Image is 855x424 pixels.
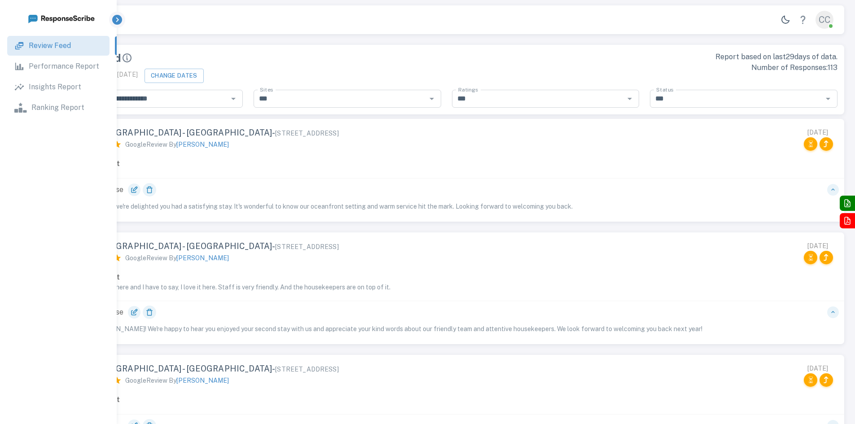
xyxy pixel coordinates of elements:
p: Insights Report [29,82,81,92]
div: [DATE] [807,241,828,251]
div: [DATE] [807,128,828,137]
img: logo [27,13,95,24]
a: Review Feed [7,36,110,56]
div: CC [816,11,833,29]
label: Sites [260,86,273,93]
p: Report based on last 29 days of data. [452,52,838,62]
a: Insights Report [7,77,110,97]
p: Ranking Report [31,102,84,113]
button: Export to Excel [840,196,855,211]
p: This is our 2nd year here and I have to say, I love it here. Staff is very friendly. And the hous... [59,283,833,292]
button: Open [822,92,834,105]
button: Open [227,92,240,105]
a: Ranking Report [7,98,110,118]
p: Google Review By [125,140,229,149]
label: Ratings [458,86,478,93]
span: [STREET_ADDRESS] [275,130,338,137]
label: Status [656,86,673,93]
button: This response was sent to you via email and/or sms for approval. [820,373,833,387]
a: Performance Report [7,57,110,76]
button: Open [623,92,636,105]
button: Change Dates [145,69,204,83]
p: Review Comment [59,272,833,283]
p: Review Feed [29,40,71,51]
button: This response is in the posting queue and will be on the live site shortly. [804,373,817,387]
p: [PERSON_NAME], we're delighted you had a satisfying stay. It's wonderful to know our oceanfront s... [59,202,833,211]
p: Performance Report [29,61,99,72]
span: [PERSON_NAME] [176,141,229,148]
button: This response was sent to you via email and/or sms for approval. [820,251,833,264]
span: [STREET_ADDRESS] [275,366,338,373]
p: Number of Responses: 113 [452,62,838,73]
p: Review Comment [59,394,833,405]
p: Google Review By [125,254,229,263]
span: The [GEOGRAPHIC_DATA] - [GEOGRAPHIC_DATA] - [79,241,339,251]
div: Review Feed [55,52,441,64]
span: The [GEOGRAPHIC_DATA] - [GEOGRAPHIC_DATA] - [79,364,339,374]
div: [DATE] [807,364,828,373]
button: This response is in the posting queue and will be on the live site shortly. [804,251,817,264]
button: This response was sent to you via email and/or sms for approval. [820,137,833,151]
a: Help Center [794,11,812,29]
p: Thank you, [PERSON_NAME]! We're happy to hear you enjoyed your second stay with us and appreciate... [59,324,833,333]
span: The [GEOGRAPHIC_DATA] - [GEOGRAPHIC_DATA] - [79,128,339,138]
p: Review Comment [59,158,833,169]
span: [STREET_ADDRESS] [275,243,338,250]
p: Google Review By [125,376,229,385]
button: Export to PDF [840,213,855,228]
span: [PERSON_NAME] [176,377,229,384]
span: [PERSON_NAME] [176,254,229,262]
button: This response is in the posting queue and will be on the live site shortly. [804,137,817,151]
button: Open [425,92,438,105]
